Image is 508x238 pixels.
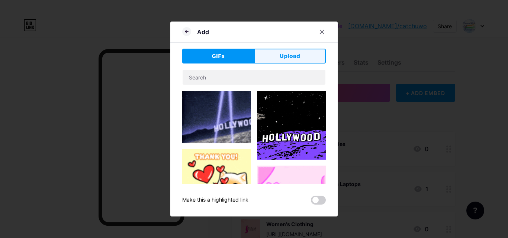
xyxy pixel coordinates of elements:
button: GIFs [182,49,254,63]
img: Gihpy [182,91,251,143]
img: Gihpy [182,149,251,218]
img: Gihpy [257,166,326,234]
span: Upload [280,52,300,60]
img: Gihpy [257,91,326,160]
div: Add [197,27,209,36]
div: Make this a highlighted link [182,196,248,205]
input: Search [183,70,325,85]
button: Upload [254,49,326,63]
span: GIFs [212,52,225,60]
